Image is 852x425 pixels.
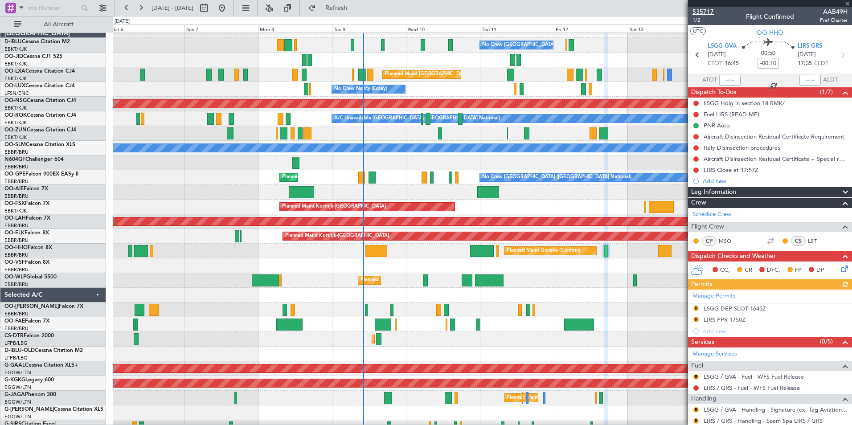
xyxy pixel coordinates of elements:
div: Planned Maint Liege [360,274,407,287]
a: OO-AIEFalcon 7X [4,186,48,192]
span: OO-LUX [4,83,25,89]
span: Handling [691,394,717,404]
a: EBBR/BRU [4,281,29,288]
a: EBBR/BRU [4,325,29,332]
span: Dispatch Checks and Weather [691,251,776,262]
a: EBBR/BRU [4,193,29,200]
a: G-JAGAPhenom 300 [4,392,56,397]
div: LIRS Close at 17:57Z [704,166,758,174]
a: OO-HHOFalcon 8X [4,245,52,250]
a: OO-LXACessna Citation CJ4 [4,69,75,74]
a: OO-LAHFalcon 7X [4,216,50,221]
span: (0/5) [820,337,833,346]
button: Refresh [304,1,358,15]
span: CC, [720,266,730,275]
a: OO-[PERSON_NAME]Falcon 7X [4,304,83,309]
a: OO-FSXFalcon 7X [4,201,49,206]
span: G-JAGA [4,392,25,397]
a: EBBR/BRU [4,163,29,170]
span: ALDT [823,76,838,85]
a: LIRS / GRS - Handling - Seam Spa LIRS / GRS [704,417,823,425]
button: R [693,418,699,424]
span: 535717 [692,7,714,16]
a: MSO [719,237,739,245]
a: EBKT/KJK [4,105,27,111]
div: Planned Maint Kortrijk-[GEOGRAPHIC_DATA] [285,229,389,243]
a: EBBR/BRU [4,252,29,258]
span: DP [816,266,824,275]
span: OO-SLM [4,142,26,147]
a: EGGW/LTN [4,399,31,405]
span: [DATE] [708,50,726,59]
div: Planned Maint [GEOGRAPHIC_DATA] ([GEOGRAPHIC_DATA] National) [385,68,546,81]
span: 17:35 [798,59,812,68]
div: Planned Maint [GEOGRAPHIC_DATA] ([GEOGRAPHIC_DATA] National) [282,171,443,184]
a: G-GAALCessna Citation XLS+ [4,363,78,368]
span: Refresh [318,5,355,11]
span: CS-DTR [4,333,24,339]
button: All Aircraft [10,17,97,32]
div: Planned Maint Geneva (Cointrin) [507,244,580,257]
span: FP [795,266,802,275]
span: OO-HHO [757,28,783,37]
span: CR [745,266,752,275]
a: EBBR/BRU [4,222,29,229]
span: DFC, [767,266,780,275]
div: Sat 13 [628,25,702,33]
div: No Crew [GEOGRAPHIC_DATA] ([GEOGRAPHIC_DATA] National) [482,171,631,184]
span: OO-AIE [4,186,24,192]
a: OO-GPEFalcon 900EX EASy II [4,172,78,177]
span: D-IBLU [4,39,22,45]
a: EBKT/KJK [4,119,27,126]
button: R [693,407,699,413]
span: LIRS GRS [798,42,822,51]
a: LFSN/ENC [4,90,29,97]
span: OO-ROK [4,113,27,118]
div: Planned Maint [GEOGRAPHIC_DATA] ([GEOGRAPHIC_DATA]) [507,391,647,405]
a: EBBR/BRU [4,311,29,317]
a: LSGG / GVA - Fuel - WFS Fuel Release [704,373,804,380]
a: Manage Services [692,350,737,359]
a: EGGW/LTN [4,369,31,376]
span: 00:50 [761,49,775,58]
div: Flight Confirmed [746,12,794,21]
div: [DATE] [115,18,130,25]
span: OO-WLP [4,274,26,280]
span: Services [691,337,714,347]
span: OO-HHO [4,245,28,250]
a: OO-VSFFalcon 8X [4,260,49,265]
span: OO-LAH [4,216,26,221]
span: (1/7) [820,87,833,97]
div: Planned Maint Mugla ([GEOGRAPHIC_DATA]) [374,332,478,346]
div: Thu 11 [480,25,554,33]
a: OO-ZUNCessna Citation CJ4 [4,127,76,133]
span: G-[PERSON_NAME] [4,407,54,412]
a: EBKT/KJK [4,75,27,82]
span: [DATE] - [DATE] [152,4,193,12]
a: EBBR/BRU [4,149,29,155]
a: EBBR/BRU [4,237,29,244]
span: ELDT [814,59,828,68]
a: EBBR/BRU [4,178,29,185]
a: CS-DTRFalcon 2000 [4,333,54,339]
span: Flight Crew [691,222,724,232]
div: No Crew Nancy (Essey) [334,82,387,96]
a: EBKT/KJK [4,46,27,53]
a: G-KGKGLegacy 600 [4,377,54,383]
span: OO-JID [4,54,23,59]
span: Pref Charter [820,16,848,24]
span: Fuel [691,361,703,371]
div: PNR Auto [704,122,730,129]
span: Leg Information [691,187,736,197]
div: Fuel LIRS (READ ME) [704,110,759,118]
a: OO-LUXCessna Citation CJ4 [4,83,75,89]
a: OO-SLMCessna Citation XLS [4,142,75,147]
a: LSGG / GVA - Handling - Signature (ex. Tag Aviation) LSGG / GVA [704,406,848,413]
span: OO-FAE [4,319,25,324]
a: OO-FAEFalcon 7X [4,319,49,324]
a: OO-ELKFalcon 8X [4,230,49,236]
span: OO-ELK [4,230,25,236]
a: EGGW/LTN [4,413,31,420]
a: EBKT/KJK [4,134,27,141]
a: OO-WLPGlobal 5500 [4,274,57,280]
